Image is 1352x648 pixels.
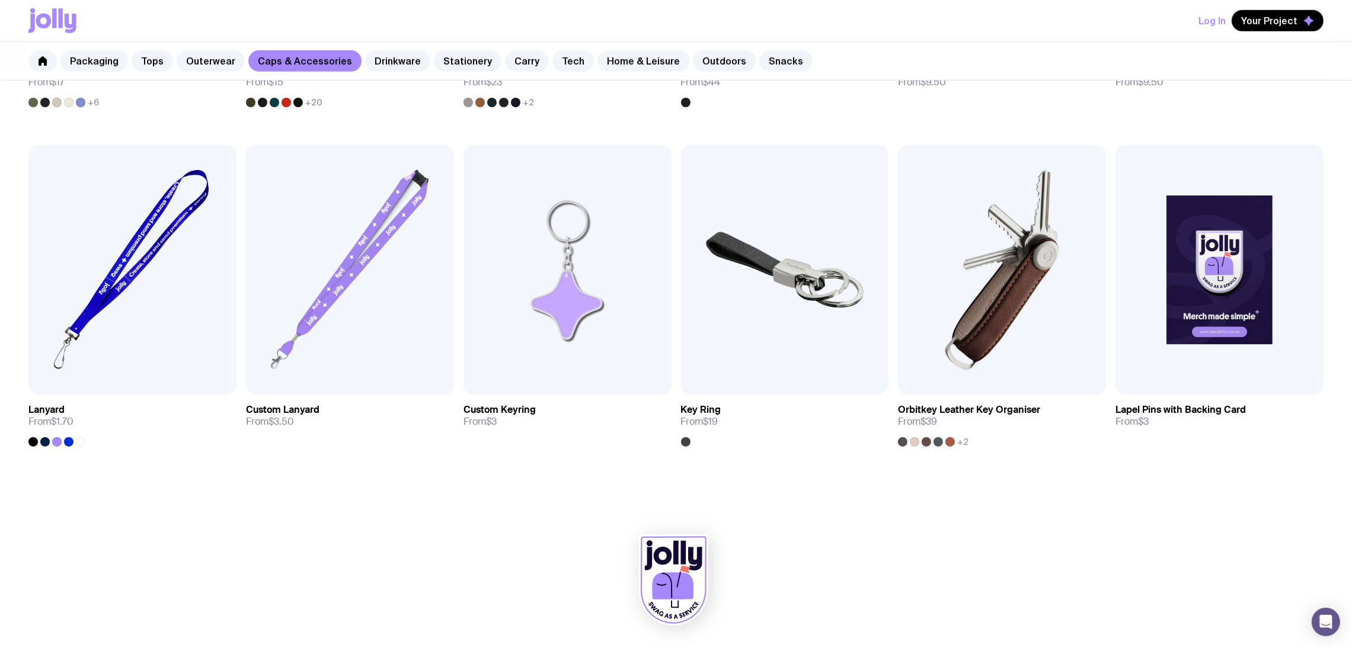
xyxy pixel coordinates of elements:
[920,76,946,88] span: $9.50
[920,415,937,428] span: $39
[177,50,245,72] a: Outerwear
[681,394,889,447] a: Key RingFrom$19
[269,76,283,88] span: $15
[1198,10,1226,31] button: Log In
[28,76,65,88] span: From
[681,76,721,88] span: From
[957,437,969,447] span: +2
[898,76,946,88] span: From
[132,50,173,72] a: Tops
[1138,76,1164,88] span: $9.50
[704,76,721,88] span: $44
[898,394,1106,447] a: Orbitkey Leather Key OrganiserFrom$39+2
[1232,10,1324,31] button: Your Project
[704,415,718,428] span: $19
[464,404,536,416] h3: Custom Keyring
[246,76,283,88] span: From
[1116,404,1246,416] h3: Lapel Pins with Backing Card
[1116,394,1324,437] a: Lapel Pins with Backing CardFrom$3
[28,416,73,428] span: From
[248,50,362,72] a: Caps & Accessories
[464,416,497,428] span: From
[28,394,236,447] a: LanyardFrom$1.70
[60,50,128,72] a: Packaging
[552,50,594,72] a: Tech
[681,404,721,416] h3: Key Ring
[51,76,65,88] span: $17
[365,50,430,72] a: Drinkware
[1138,415,1149,428] span: $3
[681,55,889,107] a: North Face BeanieFrom$44
[464,76,502,88] span: From
[1116,416,1149,428] span: From
[246,394,454,437] a: Custom LanyardFrom$3.50
[51,415,73,428] span: $1.70
[464,55,672,107] a: Flexfit BeanieFrom$23+2
[759,50,813,72] a: Snacks
[88,98,99,107] span: +6
[898,416,937,428] span: From
[28,55,236,107] a: Nylon Bucket HatFrom$17+6
[434,50,501,72] a: Stationery
[246,55,454,107] a: AS Cuff BeanieFrom$15+20
[486,76,502,88] span: $23
[246,416,294,428] span: From
[1116,76,1164,88] span: From
[1312,608,1340,636] div: Open Intercom Messenger
[523,98,534,107] span: +2
[246,404,319,416] h3: Custom Lanyard
[681,416,718,428] span: From
[28,404,65,416] h3: Lanyard
[269,415,294,428] span: $3.50
[898,404,1040,416] h3: Orbitkey Leather Key Organiser
[1241,15,1297,27] span: Your Project
[505,50,549,72] a: Carry
[597,50,689,72] a: Home & Leisure
[486,415,497,428] span: $3
[464,394,672,437] a: Custom KeyringFrom$3
[693,50,756,72] a: Outdoors
[305,98,322,107] span: +20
